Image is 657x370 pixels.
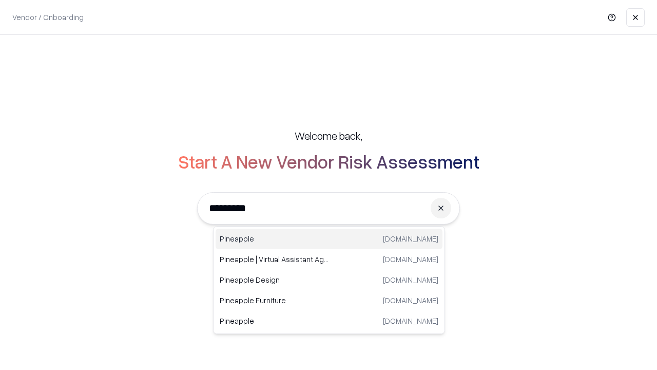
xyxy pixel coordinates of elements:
p: [DOMAIN_NAME] [383,254,438,265]
p: [DOMAIN_NAME] [383,316,438,326]
p: Pineapple Design [220,274,329,285]
p: Pineapple Furniture [220,295,329,306]
p: Pineapple [220,316,329,326]
h2: Start A New Vendor Risk Assessment [178,151,479,172]
h5: Welcome back, [295,128,362,143]
p: [DOMAIN_NAME] [383,274,438,285]
p: Vendor / Onboarding [12,12,84,23]
p: Pineapple | Virtual Assistant Agency [220,254,329,265]
div: Suggestions [213,226,445,334]
p: [DOMAIN_NAME] [383,233,438,244]
p: [DOMAIN_NAME] [383,295,438,306]
p: Pineapple [220,233,329,244]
